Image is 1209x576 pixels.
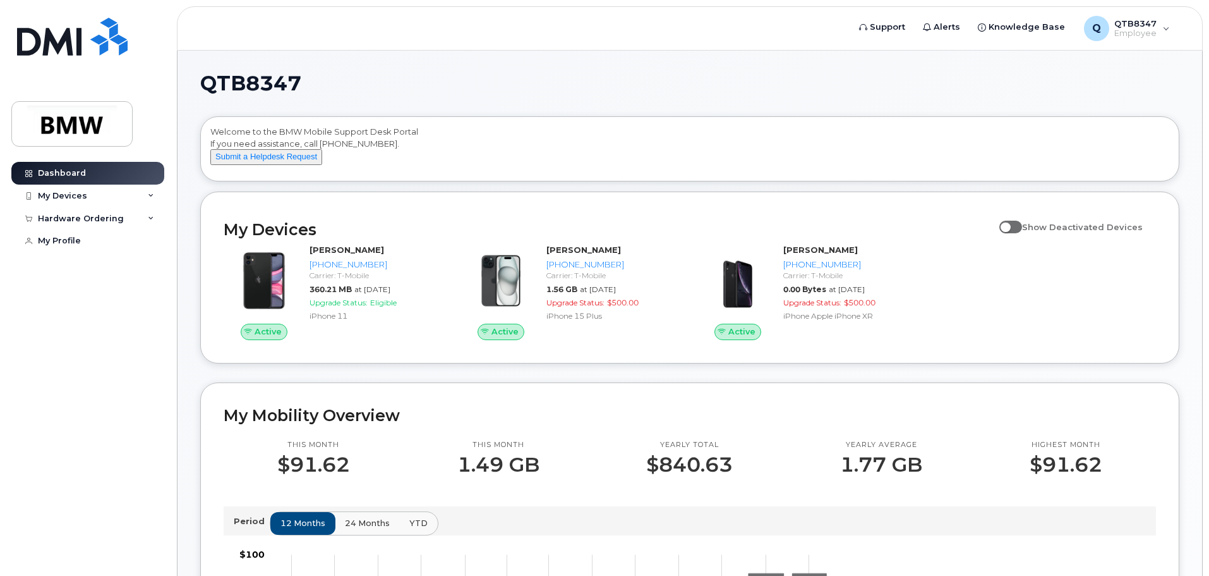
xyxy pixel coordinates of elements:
[829,285,865,294] span: at [DATE]
[310,270,440,281] div: Carrier: T-Mobile
[409,517,428,529] span: YTD
[224,220,993,239] h2: My Devices
[783,285,826,294] span: 0.00 Bytes
[728,326,755,338] span: Active
[1030,440,1102,450] p: Highest month
[255,326,282,338] span: Active
[840,440,922,450] p: Yearly average
[310,245,384,255] strong: [PERSON_NAME]
[210,151,322,161] a: Submit a Helpdesk Request
[1154,521,1200,567] iframe: Messenger Launcher
[546,245,621,255] strong: [PERSON_NAME]
[491,326,519,338] span: Active
[707,250,768,311] img: image20231002-3703462-1qb80zy.jpeg
[840,453,922,476] p: 1.77 GB
[546,285,577,294] span: 1.56 GB
[354,285,390,294] span: at [DATE]
[607,298,639,307] span: $500.00
[457,440,539,450] p: This month
[1022,222,1143,232] span: Show Deactivated Devices
[460,244,682,340] a: Active[PERSON_NAME][PHONE_NUMBER]Carrier: T-Mobile1.56 GBat [DATE]Upgrade Status:$500.00iPhone 15...
[697,244,919,340] a: Active[PERSON_NAME][PHONE_NUMBER]Carrier: T-Mobile0.00 Bytesat [DATE]Upgrade Status:$500.00iPhone...
[546,310,677,321] div: iPhone 15 Plus
[234,250,294,311] img: iPhone_11.jpg
[234,515,270,527] p: Period
[310,285,352,294] span: 360.21 MB
[224,244,445,340] a: Active[PERSON_NAME][PHONE_NUMBER]Carrier: T-Mobile360.21 MBat [DATE]Upgrade Status:EligibleiPhone 11
[1030,453,1102,476] p: $91.62
[580,285,616,294] span: at [DATE]
[277,453,350,476] p: $91.62
[310,259,440,271] div: [PHONE_NUMBER]
[345,517,390,529] span: 24 months
[546,259,677,271] div: [PHONE_NUMBER]
[210,149,322,165] button: Submit a Helpdesk Request
[783,298,841,307] span: Upgrade Status:
[546,270,677,281] div: Carrier: T-Mobile
[999,215,1009,225] input: Show Deactivated Devices
[646,440,733,450] p: Yearly total
[783,259,914,271] div: [PHONE_NUMBER]
[310,310,440,321] div: iPhone 11
[783,310,914,321] div: iPhone Apple iPhone XR
[783,245,858,255] strong: [PERSON_NAME]
[646,453,733,476] p: $840.63
[457,453,539,476] p: 1.49 GB
[277,440,350,450] p: This month
[471,250,531,311] img: iPhone_15_Black.png
[200,74,301,93] span: QTB8347
[546,298,604,307] span: Upgrade Status:
[239,549,265,560] tspan: $100
[210,126,1169,176] div: Welcome to the BMW Mobile Support Desk Portal If you need assistance, call [PHONE_NUMBER].
[844,298,875,307] span: $500.00
[310,298,368,307] span: Upgrade Status:
[783,270,914,281] div: Carrier: T-Mobile
[224,406,1156,425] h2: My Mobility Overview
[370,298,397,307] span: Eligible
